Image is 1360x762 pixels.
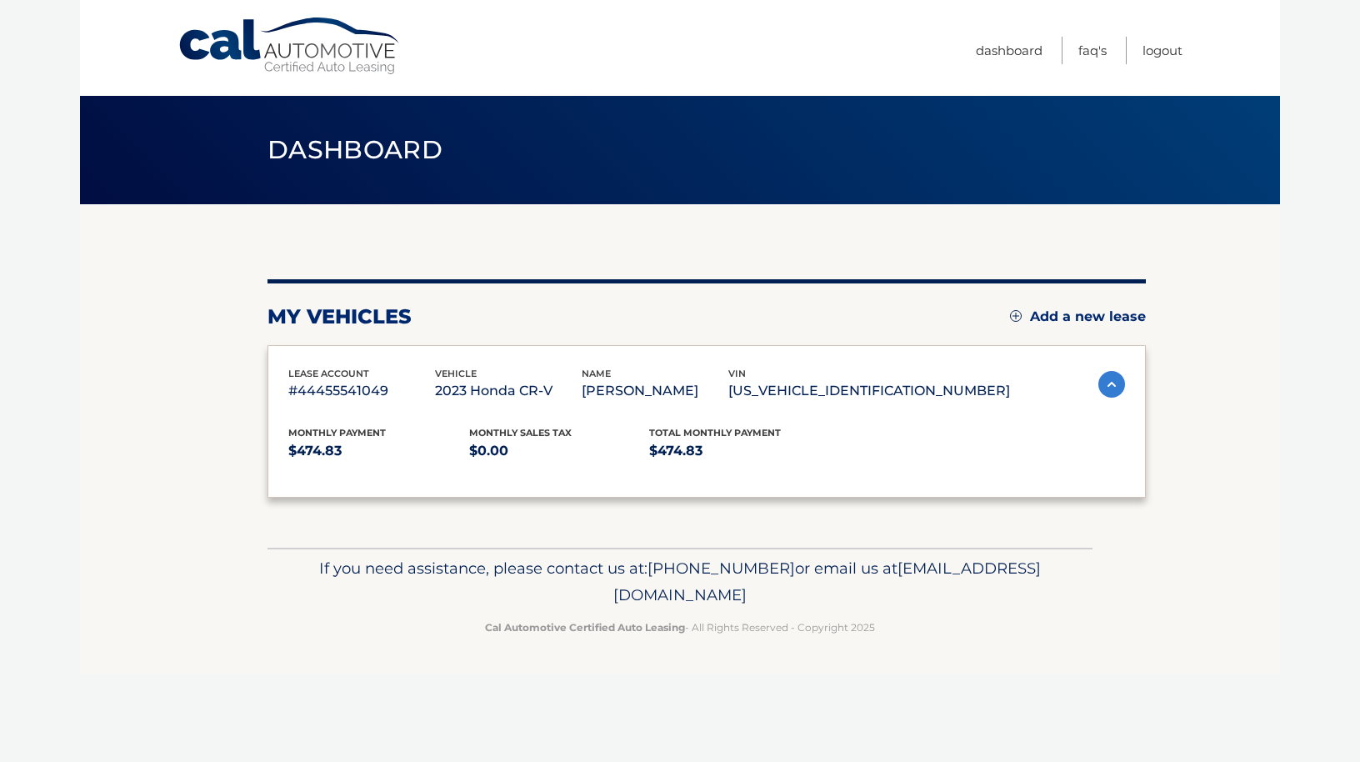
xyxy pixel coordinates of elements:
[288,427,386,439] span: Monthly Payment
[1142,37,1182,64] a: Logout
[469,427,572,439] span: Monthly sales Tax
[278,619,1082,636] p: - All Rights Reserved - Copyright 2025
[647,559,795,578] span: [PHONE_NUMBER]
[1010,310,1022,322] img: add.svg
[267,304,412,329] h2: my vehicles
[278,555,1082,609] p: If you need assistance, please contact us at: or email us at
[288,368,369,379] span: lease account
[728,379,1010,403] p: [US_VEHICLE_IDENTIFICATION_NUMBER]
[1010,308,1146,325] a: Add a new lease
[582,368,611,379] span: name
[649,427,781,439] span: Total Monthly Payment
[582,379,728,403] p: [PERSON_NAME]
[435,379,582,403] p: 2023 Honda CR-V
[976,37,1042,64] a: Dashboard
[485,621,685,634] strong: Cal Automotive Certified Auto Leasing
[649,439,830,463] p: $474.83
[288,439,469,463] p: $474.83
[613,559,1041,604] span: [EMAIL_ADDRESS][DOMAIN_NAME]
[177,17,402,76] a: Cal Automotive
[288,379,435,403] p: #44455541049
[469,439,650,463] p: $0.00
[1078,37,1107,64] a: FAQ's
[1098,371,1125,398] img: accordion-active.svg
[728,368,746,379] span: vin
[267,134,442,165] span: Dashboard
[435,368,477,379] span: vehicle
